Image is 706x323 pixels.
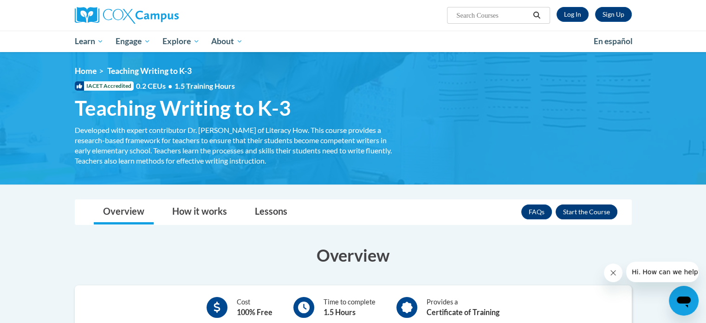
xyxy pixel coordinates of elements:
iframe: Message from company [626,262,699,282]
a: Cox Campus [75,7,251,24]
div: Time to complete [324,297,376,318]
a: Learn [69,31,110,52]
a: Register [595,7,632,22]
a: Home [75,66,97,76]
span: 1.5 Training Hours [175,81,235,90]
a: Lessons [246,200,297,224]
button: Search [530,10,544,21]
input: Search Courses [455,10,530,21]
button: Enroll [556,204,617,219]
span: 0.2 CEUs [136,81,235,91]
span: Teaching Writing to K-3 [107,66,192,76]
a: Explore [156,31,206,52]
span: Hi. How can we help? [6,7,75,14]
span: IACET Accredited [75,81,134,91]
div: Developed with expert contributor Dr. [PERSON_NAME] of Literacy How. This course provides a resea... [75,125,395,166]
div: Cost [237,297,272,318]
a: FAQs [521,204,552,219]
a: About [205,31,249,52]
b: 100% Free [237,308,272,316]
span: En español [594,36,633,46]
span: • [168,81,172,90]
a: En español [588,32,639,51]
div: Provides a [427,297,499,318]
iframe: Button to launch messaging window [669,286,699,316]
a: Engage [110,31,156,52]
span: Engage [116,36,150,47]
iframe: Close message [604,264,622,282]
a: Overview [94,200,154,224]
span: Learn [74,36,104,47]
b: 1.5 Hours [324,308,356,316]
span: About [211,36,243,47]
a: Log In [557,7,589,22]
span: Teaching Writing to K-3 [75,96,291,120]
h3: Overview [75,244,632,267]
div: Main menu [61,31,646,52]
b: Certificate of Training [427,308,499,316]
span: Explore [162,36,200,47]
a: How it works [163,200,236,224]
img: Cox Campus [75,7,179,24]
